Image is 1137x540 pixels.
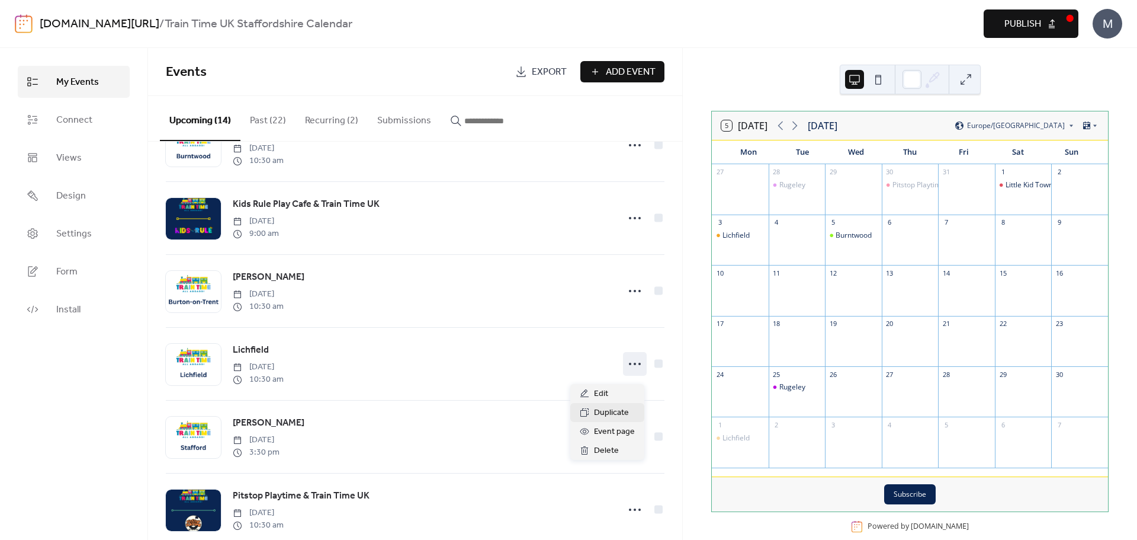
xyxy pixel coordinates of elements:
div: Sat [991,140,1045,164]
a: Settings [18,218,130,250]
div: Burntwood [836,231,872,241]
div: 20 [885,319,894,328]
a: Form [18,255,130,287]
a: [DOMAIN_NAME][URL] [40,13,159,36]
div: 8 [998,218,1007,227]
span: 10:30 am [233,301,284,313]
span: Form [56,265,78,279]
div: 23 [1055,319,1064,328]
a: Kids Rule Play Cafe & Train Time UK [233,197,380,212]
button: Subscribe [884,484,936,504]
div: 13 [885,269,894,277]
a: Design [18,180,130,212]
div: 29 [998,370,1007,379]
div: 30 [885,168,894,177]
span: Event page [594,425,635,439]
div: 18 [772,319,781,328]
div: 1 [998,168,1007,177]
img: logo [15,14,33,33]
div: 11 [772,269,781,277]
div: 4 [885,420,894,429]
a: [PERSON_NAME] [233,416,304,431]
div: Tue [775,140,829,164]
div: 26 [828,370,837,379]
button: 5[DATE] [717,117,772,134]
div: 27 [885,370,894,379]
span: 3:30 pm [233,446,280,459]
button: Past (22) [240,96,296,140]
div: 10 [715,269,724,277]
div: 5 [942,420,950,429]
div: [DATE] [808,119,837,133]
span: 10:30 am [233,519,284,532]
div: 28 [942,370,950,379]
a: Install [18,293,130,325]
span: My Events [56,75,99,90]
span: [DATE] [233,215,279,228]
a: Export [506,61,576,82]
div: Mon [721,140,775,164]
div: 6 [998,420,1007,429]
div: Wed [829,140,883,164]
div: 21 [942,319,950,328]
div: 22 [998,319,1007,328]
span: Publish [1004,17,1041,31]
div: Rugeley [779,382,805,392]
div: 24 [715,370,724,379]
button: Recurring (2) [296,96,368,140]
span: [PERSON_NAME] [233,270,304,285]
div: Pitstop Playtime & Train Time UK [892,180,1001,190]
div: Powered by [868,522,969,532]
div: Rugeley [779,180,805,190]
span: Export [532,65,567,79]
span: Duplicate [594,406,629,420]
div: 1 [715,420,724,429]
b: Train Time UK Staffordshire Calendar [165,13,352,36]
div: Lichfield [722,231,750,241]
div: Little Kid Town Collab [995,180,1052,190]
div: 15 [998,269,1007,277]
div: 19 [828,319,837,328]
span: 10:30 am [233,373,284,386]
div: Sun [1045,140,1099,164]
div: 29 [828,168,837,177]
b: / [159,13,165,36]
div: 31 [942,168,950,177]
div: 7 [942,218,950,227]
div: 17 [715,319,724,328]
span: Edit [594,387,608,401]
div: Lichfield [712,433,769,443]
button: Upcoming (14) [160,96,240,141]
a: Pitstop Playtime & Train Time UK [233,488,370,504]
span: [DATE] [233,288,284,301]
div: Pitstop Playtime & Train Time UK [882,180,939,190]
div: Little Kid Town Collab [1006,180,1075,190]
span: 9:00 am [233,228,279,240]
span: [DATE] [233,361,284,373]
span: Delete [594,444,619,458]
span: Settings [56,227,92,241]
div: Thu [883,140,937,164]
span: Design [56,189,86,203]
a: Lichfield [233,343,269,358]
a: Views [18,142,130,174]
span: Kids Rule Play Cafe & Train Time UK [233,197,380,212]
button: Add Event [580,61,664,82]
span: Install [56,303,81,317]
div: Lichfield [712,231,769,241]
div: 27 [715,168,724,177]
div: 4 [772,218,781,227]
span: [DATE] [233,142,284,155]
span: [PERSON_NAME] [233,416,304,430]
div: 28 [772,168,781,177]
div: 6 [885,218,894,227]
a: My Events [18,66,130,98]
span: [DATE] [233,507,284,519]
div: 30 [1055,370,1064,379]
div: M [1093,9,1122,39]
span: Europe/[GEOGRAPHIC_DATA] [967,122,1065,129]
a: Connect [18,104,130,136]
div: Lichfield [722,433,750,443]
div: Fri [937,140,991,164]
span: 10:30 am [233,155,284,167]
